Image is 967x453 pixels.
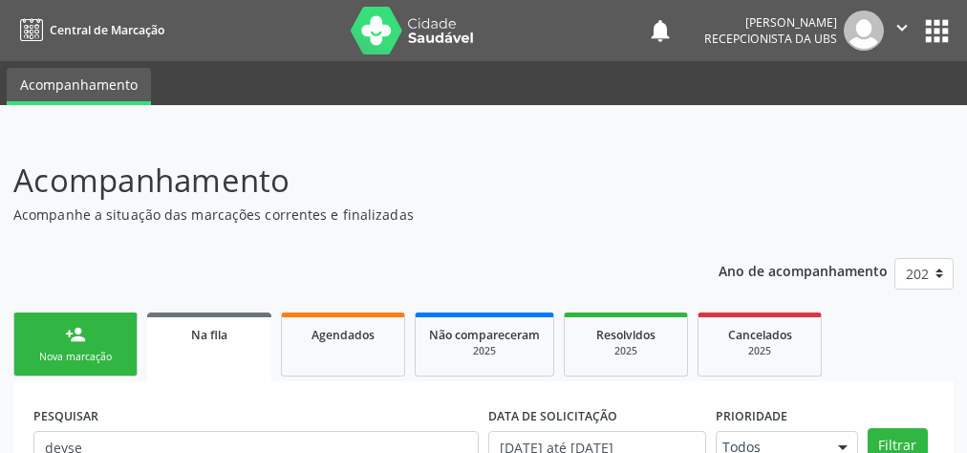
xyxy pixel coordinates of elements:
[647,17,674,44] button: notifications
[892,17,913,38] i: 
[33,401,98,431] label: PESQUISAR
[716,401,787,431] label: Prioridade
[884,11,920,51] button: 
[13,157,672,205] p: Acompanhamento
[28,350,123,364] div: Nova marcação
[488,401,617,431] label: DATA DE SOLICITAÇÃO
[712,344,807,358] div: 2025
[844,11,884,51] img: img
[596,327,655,343] span: Resolvidos
[578,344,674,358] div: 2025
[429,344,540,358] div: 2025
[728,327,792,343] span: Cancelados
[704,14,837,31] div: [PERSON_NAME]
[13,14,164,46] a: Central de Marcação
[704,31,837,47] span: Recepcionista da UBS
[13,205,672,225] p: Acompanhe a situação das marcações correntes e finalizadas
[65,324,86,345] div: person_add
[719,258,888,282] p: Ano de acompanhamento
[429,327,540,343] span: Não compareceram
[920,14,954,48] button: apps
[312,327,375,343] span: Agendados
[50,22,164,38] span: Central de Marcação
[7,68,151,105] a: Acompanhamento
[191,327,227,343] span: Na fila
